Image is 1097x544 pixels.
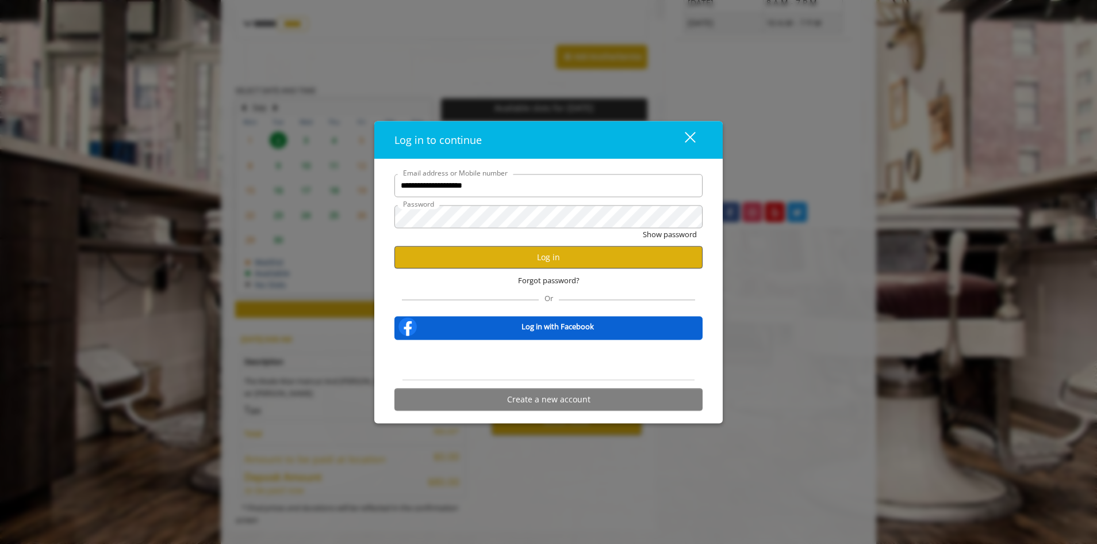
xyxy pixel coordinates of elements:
img: facebook-logo [396,315,419,338]
label: Email address or Mobile number [397,167,513,178]
span: Log in to continue [394,132,482,146]
button: Create a new account [394,388,703,410]
span: Forgot password? [518,274,580,286]
button: close dialog [663,128,703,151]
span: Or [539,292,559,303]
button: Log in [394,246,703,268]
input: Email address or Mobile number [394,174,703,197]
button: Show password [643,228,697,240]
b: Log in with Facebook [521,321,594,333]
div: close dialog [672,131,695,149]
label: Password [397,198,440,209]
iframe: Sign in with Google Button [490,347,607,372]
input: Password [394,205,703,228]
